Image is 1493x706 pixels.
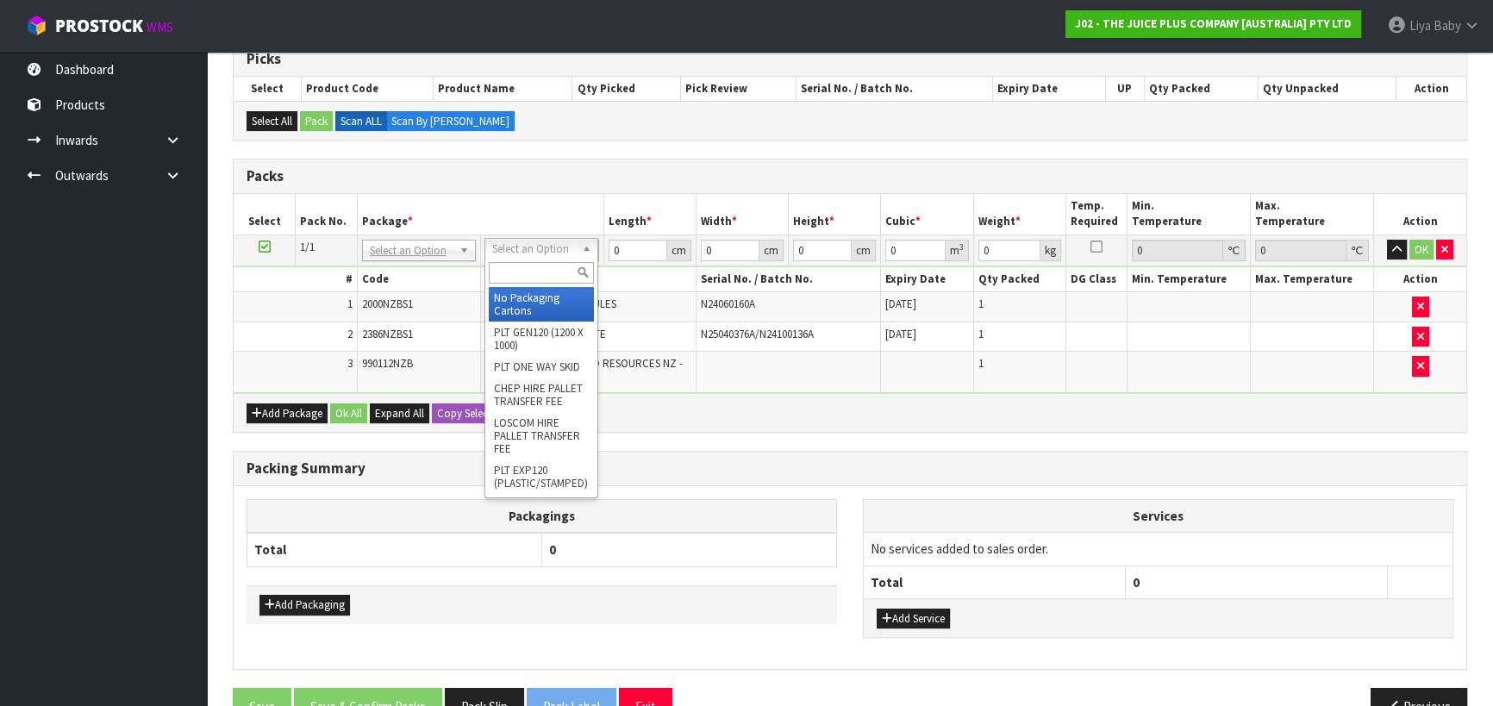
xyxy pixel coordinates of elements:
[386,111,515,132] label: Scan By [PERSON_NAME]
[247,533,542,566] th: Total
[432,403,508,424] button: Copy Selected
[978,356,984,371] span: 1
[696,194,788,234] th: Width
[992,77,1105,101] th: Expiry Date
[759,240,784,261] div: cm
[1251,194,1374,234] th: Max. Temperature
[300,111,333,132] button: Pack
[259,595,350,615] button: Add Packaging
[885,297,916,311] span: [DATE]
[701,327,814,341] span: N25040376A/N24100136A
[347,356,353,371] span: 3
[247,499,837,533] th: Packagings
[1040,240,1061,261] div: kg
[370,403,429,424] button: Expand All
[572,77,681,101] th: Qty Picked
[1259,77,1396,101] th: Qty Unpacked
[973,267,1065,292] th: Qty Packed
[247,403,328,424] button: Add Package
[489,322,594,356] li: PLT GEN120 (1200 X 1000)
[489,356,594,378] li: PLT ONE WAY SKID
[1144,77,1258,101] th: Qty Packed
[489,378,594,412] li: CHEP HIRE PALLET TRANSFER FEE
[978,297,984,311] span: 1
[296,194,358,234] th: Pack No.
[881,194,973,234] th: Cubic
[789,194,881,234] th: Height
[1374,267,1466,292] th: Action
[147,19,173,35] small: WMS
[885,327,916,341] span: [DATE]
[492,239,575,259] span: Select an Option
[489,412,594,459] li: LOSCOM HIRE PALLET TRANSFER FEE
[1346,240,1369,261] div: ℃
[1223,240,1246,261] div: ℃
[973,194,1065,234] th: Weight
[549,541,556,558] span: 0
[357,194,603,234] th: Package
[55,15,143,37] span: ProStock
[347,297,353,311] span: 1
[234,267,357,292] th: #
[489,287,594,322] li: No Packaging Cartons
[603,194,696,234] th: Length
[434,77,572,101] th: Product Name
[864,500,1452,533] th: Services
[335,111,387,132] label: Scan ALL
[347,327,353,341] span: 2
[1133,574,1140,590] span: 0
[375,406,424,421] span: Expand All
[1065,194,1128,234] th: Temp. Required
[1065,267,1128,292] th: DG Class
[247,168,1453,184] h3: Packs
[301,77,433,101] th: Product Code
[1434,17,1461,34] span: Baby
[234,77,301,101] th: Select
[696,267,881,292] th: Serial No. / Batch No.
[300,240,315,254] span: 1/1
[362,356,413,371] span: 990112NZB
[362,327,413,341] span: 2386NZBS1
[1128,194,1251,234] th: Min. Temperature
[877,609,950,629] button: Add Service
[234,194,296,234] th: Select
[1409,17,1431,34] span: Liya
[1396,77,1466,101] th: Action
[362,297,413,311] span: 2000NZBS1
[1374,194,1466,234] th: Action
[1065,10,1361,38] a: J02 - THE JUICE PLUS COMPANY [AUSTRALIA] PTY LTD
[681,77,796,101] th: Pick Review
[330,403,367,424] button: Ok All
[1128,267,1251,292] th: Min. Temperature
[796,77,993,101] th: Serial No. / Batch No.
[1075,16,1352,31] strong: J02 - THE JUICE PLUS COMPANY [AUSTRALIA] PTY LTD
[946,240,969,261] div: m
[489,459,594,494] li: PLT EXP120 (PLASTIC/STAMPED)
[978,327,984,341] span: 1
[1105,77,1144,101] th: UP
[701,297,755,311] span: N24060160A
[959,241,964,253] sup: 3
[852,240,876,261] div: cm
[1409,240,1434,260] button: OK
[480,267,696,292] th: Name
[667,240,691,261] div: cm
[26,15,47,36] img: cube-alt.png
[881,267,973,292] th: Expiry Date
[864,565,1126,598] th: Total
[247,111,297,132] button: Select All
[247,51,1453,67] h3: Picks
[370,241,453,261] span: Select an Option
[1251,267,1374,292] th: Max. Temperature
[247,460,1453,477] h3: Packing Summary
[864,533,1452,565] td: No services added to sales order.
[357,267,480,292] th: Code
